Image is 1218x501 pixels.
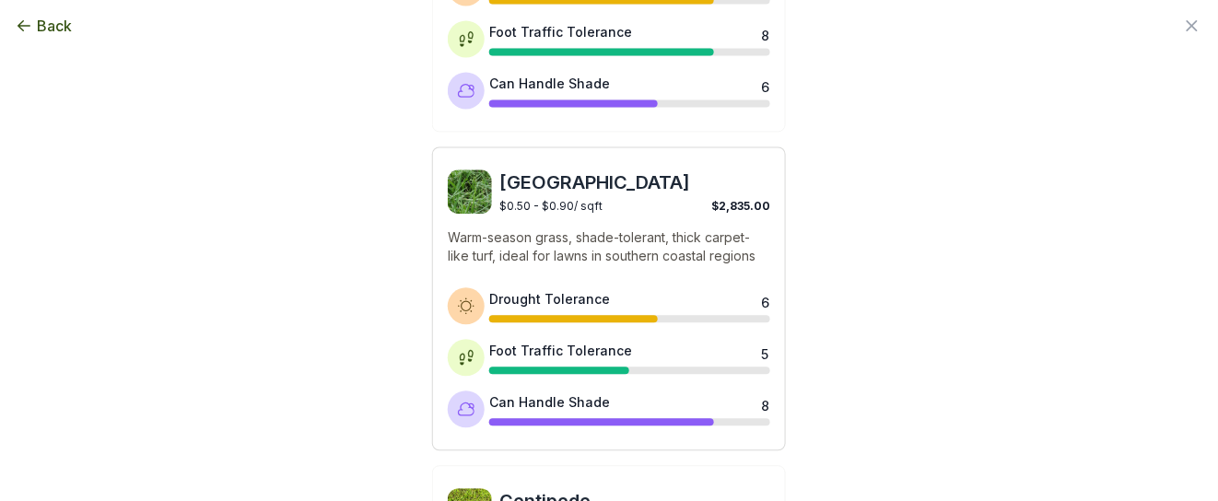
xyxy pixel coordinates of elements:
div: 6 [761,293,768,308]
div: Drought Tolerance [489,289,610,309]
img: St. Augustine sod image [448,169,492,214]
div: Can Handle Shade [489,392,610,412]
span: [GEOGRAPHIC_DATA] [499,169,770,195]
div: Foot Traffic Tolerance [489,341,632,360]
span: Back [37,15,72,37]
div: 8 [761,396,768,411]
img: Shade tolerance icon [457,81,475,99]
div: 6 [761,77,768,92]
span: $0.50 - $0.90 / sqft [499,199,603,213]
span: $2,835.00 [711,199,770,213]
div: 5 [761,344,768,359]
img: Foot traffic tolerance icon [457,348,475,367]
p: Warm-season grass, shade-tolerant, thick carpet-like turf, ideal for lawns in southern coastal re... [448,228,770,265]
img: Drought tolerance icon [457,297,475,315]
img: Shade tolerance icon [457,400,475,418]
button: Back [15,15,72,37]
div: Can Handle Shade [489,74,610,93]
